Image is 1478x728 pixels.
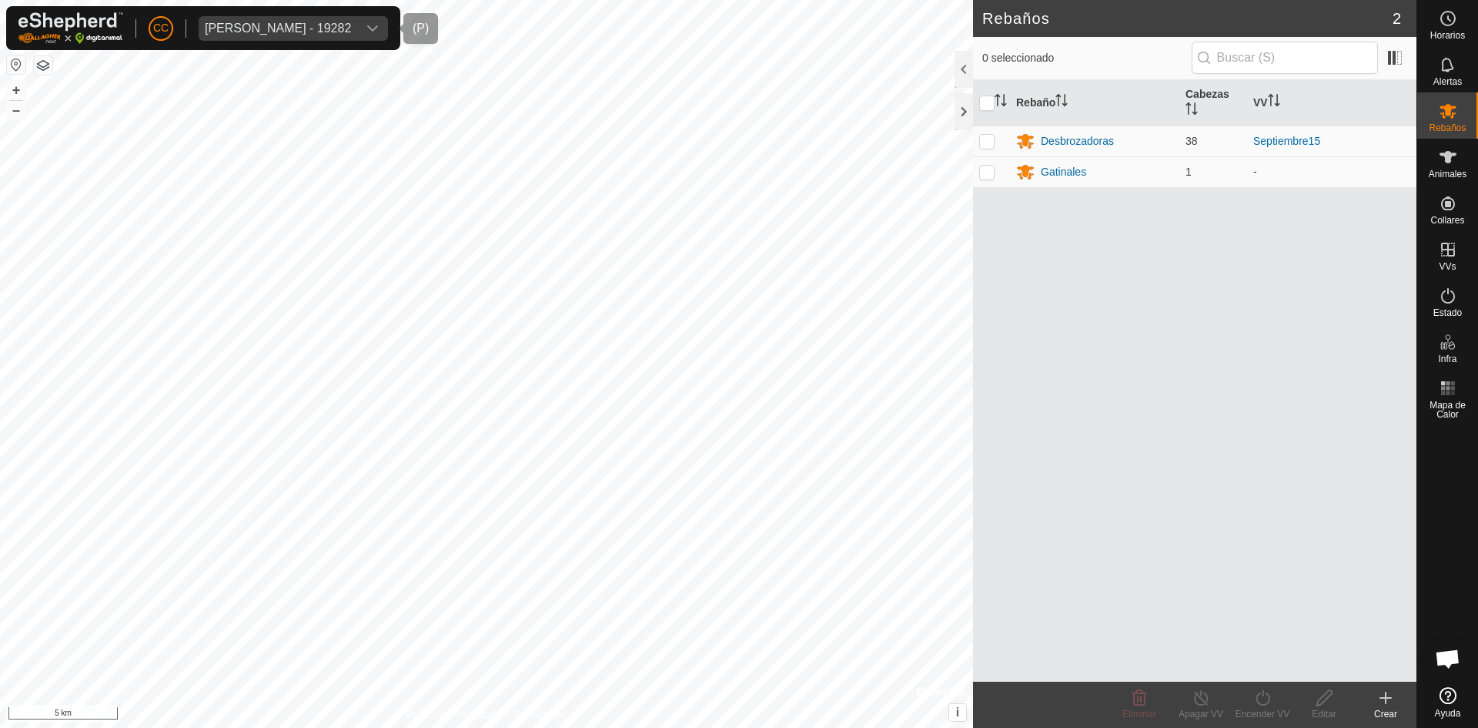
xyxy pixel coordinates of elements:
span: Rebaños [1429,123,1466,133]
th: Cabezas [1179,80,1247,126]
span: Estado [1433,308,1462,317]
td: - [1247,156,1416,187]
button: Restablecer Mapa [7,55,25,74]
div: Desbrozadoras [1041,133,1114,149]
span: Mapa de Calor [1421,401,1474,419]
h2: Rebaños [982,9,1393,28]
button: + [7,81,25,99]
span: VVs [1439,262,1456,271]
span: Alertas [1433,77,1462,86]
div: Editar [1293,707,1355,721]
div: [PERSON_NAME] - 19282 [205,22,351,35]
p-sorticon: Activar para ordenar [995,96,1007,109]
div: Apagar VV [1170,707,1232,721]
a: Septiembre15 [1253,135,1320,147]
div: dropdown trigger [357,16,388,41]
span: 38 [1185,135,1198,147]
span: Collares [1430,216,1464,225]
a: Política de Privacidad [407,708,496,722]
span: Ayuda [1435,709,1461,718]
span: 2 [1393,7,1401,30]
span: Eliminar [1122,709,1155,720]
a: Ayuda [1417,681,1478,724]
img: Logo Gallagher [18,12,123,44]
button: Capas del Mapa [34,56,52,75]
span: CC [153,20,169,36]
span: Horarios [1430,31,1465,40]
div: Chat abierto [1425,636,1471,682]
a: Contáctenos [514,708,566,722]
button: – [7,101,25,119]
p-sorticon: Activar para ordenar [1185,105,1198,117]
span: Animales [1429,169,1466,179]
p-sorticon: Activar para ordenar [1055,96,1068,109]
th: Rebaño [1010,80,1179,126]
span: Cesar Lopez Moledo - 19282 [199,16,357,41]
div: Encender VV [1232,707,1293,721]
input: Buscar (S) [1192,42,1378,74]
p-sorticon: Activar para ordenar [1268,96,1280,109]
span: 0 seleccionado [982,50,1192,66]
div: Gatinales [1041,164,1086,180]
span: Infra [1438,354,1456,364]
span: i [956,706,959,719]
span: 1 [1185,166,1192,178]
div: Crear [1355,707,1416,721]
button: i [949,704,966,721]
th: VV [1247,80,1416,126]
